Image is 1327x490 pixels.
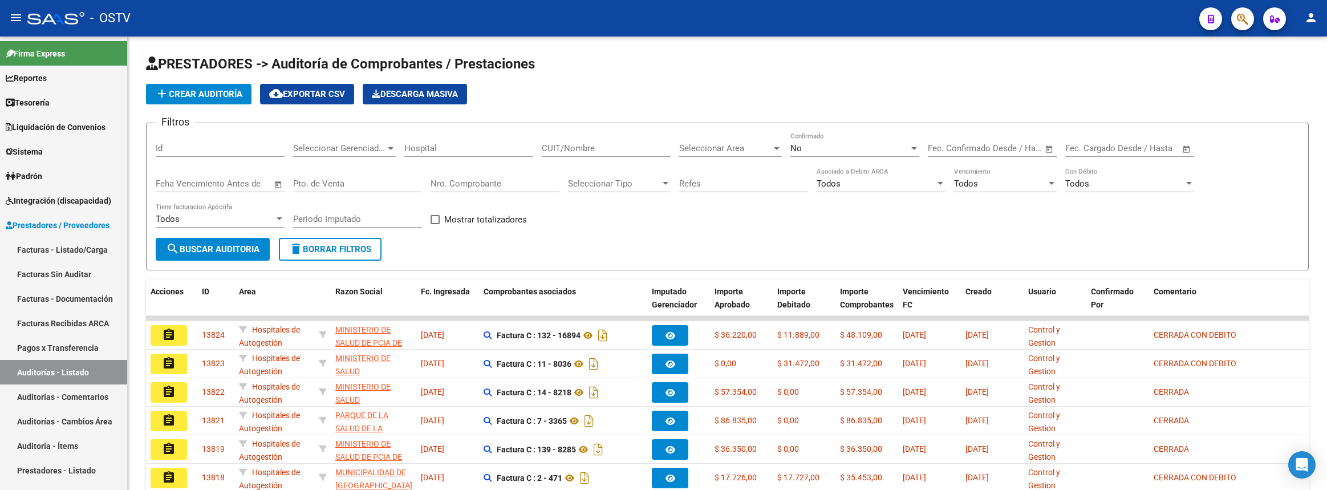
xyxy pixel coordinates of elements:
span: Fc. Ingresada [421,287,470,296]
span: Buscar Auditoria [166,244,259,254]
span: Padrón [6,170,42,183]
strong: Factura C : 132 - 16894 [497,331,581,340]
button: Buscar Auditoria [156,238,270,261]
span: Crear Auditoría [155,89,242,99]
span: Hospitales de Autogestión [239,439,300,461]
input: Start date [1065,143,1102,153]
strong: Factura C : 139 - 8285 [497,445,576,454]
div: - 30626983398 [335,438,412,461]
mat-icon: assignment [162,414,176,427]
span: Razon Social [335,287,383,296]
span: [DATE] [903,416,926,425]
span: 13821 [202,416,225,425]
span: Descarga Masiva [372,89,458,99]
span: Seleccionar Area [679,143,772,153]
button: Open calendar [272,178,285,191]
datatable-header-cell: Importe Aprobado [710,280,773,330]
span: [DATE] [421,444,444,453]
div: Open Intercom Messenger [1288,451,1316,479]
div: - 30999257182 [335,352,412,376]
span: [DATE] [965,473,989,482]
span: [DATE] [903,473,926,482]
span: Tesorería [6,96,50,109]
div: - 30712224300 [335,409,412,433]
span: Seleccionar Tipo [568,179,660,189]
datatable-header-cell: Imputado Gerenciador [647,280,710,330]
span: - OSTV [90,6,131,31]
span: $ 11.889,00 [777,330,819,339]
span: Control y Gestion Hospitales Públicos (OSTV) [1028,382,1066,443]
span: $ 86.835,00 [715,416,757,425]
span: Control y Gestion Hospitales Públicos (OSTV) [1028,411,1066,472]
span: MINISTERIO DE SALUD DE PCIA DE BSAS [335,325,402,361]
span: $ 57.354,00 [840,387,882,396]
span: Hospitales de Autogestión [239,354,300,376]
span: [DATE] [965,387,989,396]
span: [DATE] [965,359,989,368]
span: Control y Gestion Hospitales Públicos (OSTV) [1028,325,1066,386]
span: ID [202,287,209,296]
mat-icon: add [155,87,169,100]
span: [DATE] [965,330,989,339]
span: 13822 [202,387,225,396]
span: Control y Gestion Hospitales Públicos (OSTV) [1028,354,1066,415]
span: Sistema [6,145,43,158]
i: Descargar documento [577,469,592,487]
span: 13819 [202,444,225,453]
button: Open calendar [1180,143,1194,156]
span: MUNICIPALIDAD DE [GEOGRAPHIC_DATA] [335,468,412,490]
datatable-header-cell: ID [197,280,234,330]
strong: Factura C : 11 - 8036 [497,359,571,368]
span: [DATE] [903,330,926,339]
span: Hospitales de Autogestión [239,382,300,404]
span: Importe Debitado [777,287,810,309]
mat-icon: assignment [162,328,176,342]
datatable-header-cell: Comprobantes asociados [479,280,647,330]
div: - 30626983398 [335,323,412,347]
span: $ 35.453,00 [840,473,882,482]
span: 13823 [202,359,225,368]
mat-icon: search [166,242,180,256]
mat-icon: menu [9,11,23,25]
button: Descarga Masiva [363,84,467,104]
i: Descargar documento [586,355,601,373]
span: [DATE] [903,444,926,453]
strong: Factura C : 7 - 3365 [497,416,567,426]
span: Confirmado Por [1091,287,1134,309]
span: Borrar Filtros [289,244,371,254]
span: $ 57.354,00 [715,387,757,396]
span: $ 0,00 [777,444,799,453]
input: Start date [928,143,965,153]
span: CERRADA [1154,416,1189,425]
mat-icon: delete [289,242,303,256]
span: $ 31.472,00 [777,359,819,368]
datatable-header-cell: Importe Comprobantes [835,280,898,330]
span: Todos [817,179,841,189]
span: Integración (discapacidad) [6,195,111,207]
datatable-header-cell: Importe Debitado [773,280,835,330]
i: Descargar documento [595,326,610,345]
span: Todos [954,179,978,189]
strong: Factura C : 2 - 471 [497,473,562,483]
span: [DATE] [421,359,444,368]
datatable-header-cell: Area [234,280,314,330]
span: Hospitales de Autogestión [239,468,300,490]
span: Liquidación de Convenios [6,121,105,133]
span: [DATE] [965,444,989,453]
span: CERRADA [1154,387,1189,396]
mat-icon: assignment [162,357,176,370]
mat-icon: assignment [162,471,176,484]
span: Seleccionar Gerenciador [293,143,385,153]
mat-icon: person [1304,11,1318,25]
span: $ 86.835,00 [840,416,882,425]
mat-icon: assignment [162,442,176,456]
input: End date [1113,143,1168,153]
span: CERRADA CON DEBITO [1154,473,1236,482]
span: Reportes [6,72,47,84]
span: Todos [1065,179,1089,189]
span: Area [239,287,256,296]
span: Hospitales de Autogestión [239,411,300,433]
datatable-header-cell: Acciones [146,280,197,330]
span: Firma Express [6,47,65,60]
span: CERRADA [1154,444,1189,453]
